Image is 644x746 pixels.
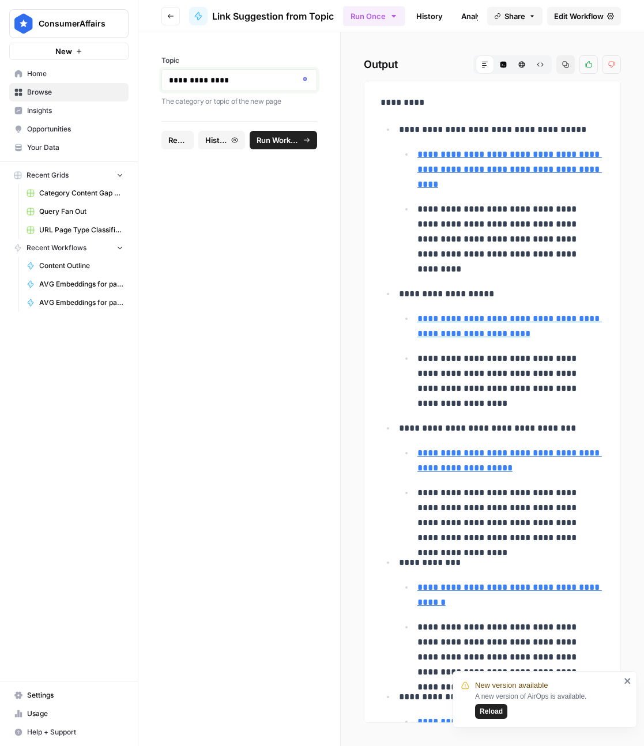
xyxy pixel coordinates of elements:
a: Analytics [454,7,502,25]
span: Settings [27,690,123,700]
img: ConsumerAffairs Logo [13,13,34,34]
a: AVG Embeddings for page and Target Keyword - Using Pasted page content [21,293,129,312]
span: Home [27,69,123,79]
button: close [624,676,632,685]
button: Recent Grids [9,167,129,184]
span: Content Outline [39,261,123,271]
div: A new version of AirOps is available. [475,691,620,719]
span: Share [504,10,525,22]
button: Reset [161,131,194,149]
span: Link Suggestion from Topic [212,9,334,23]
label: Topic [161,55,317,66]
span: History [205,134,228,146]
a: Settings [9,686,129,704]
button: Recent Workflows [9,239,129,257]
span: AVG Embeddings for page and Target Keyword [39,279,123,289]
button: Reload [475,704,507,719]
span: Edit Workflow [554,10,604,22]
a: Category Content Gap Analysis [21,184,129,202]
span: URL Page Type Classification [39,225,123,235]
a: Edit Workflow [547,7,621,25]
button: History [198,131,246,149]
span: Reload [480,706,503,717]
span: New [55,46,72,57]
span: New version available [475,680,548,691]
span: Reset [168,134,187,146]
a: URL Page Type Classification [21,221,129,239]
a: Link Suggestion from Topic [189,7,334,25]
span: AVG Embeddings for page and Target Keyword - Using Pasted page content [39,297,123,308]
span: Your Data [27,142,123,153]
button: Run Workflow [250,131,317,149]
a: AVG Embeddings for page and Target Keyword [21,275,129,293]
span: Recent Grids [27,170,69,180]
span: ConsumerAffairs [39,18,108,29]
span: Query Fan Out [39,206,123,217]
span: Category Content Gap Analysis [39,188,123,198]
span: Help + Support [27,727,123,737]
button: New [9,43,129,60]
a: Insights [9,101,129,120]
h2: Output [364,55,621,74]
button: Help + Support [9,723,129,741]
span: Opportunities [27,124,123,134]
span: Recent Workflows [27,243,86,253]
a: History [409,7,450,25]
a: Usage [9,704,129,723]
div: To enrich screen reader interactions, please activate Accessibility in Grammarly extension settings [169,74,310,86]
a: Content Outline [21,257,129,275]
button: Share [487,7,543,25]
a: Browse [9,83,129,101]
span: Usage [27,709,123,719]
a: Home [9,65,129,83]
span: Browse [27,87,123,97]
a: Opportunities [9,120,129,138]
button: Workspace: ConsumerAffairs [9,9,129,38]
a: Your Data [9,138,129,157]
button: Run Once [343,6,405,26]
p: The category or topic of the new page [161,96,317,107]
span: Insights [27,106,123,116]
span: Run Workflow [257,134,299,146]
a: Query Fan Out [21,202,129,221]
